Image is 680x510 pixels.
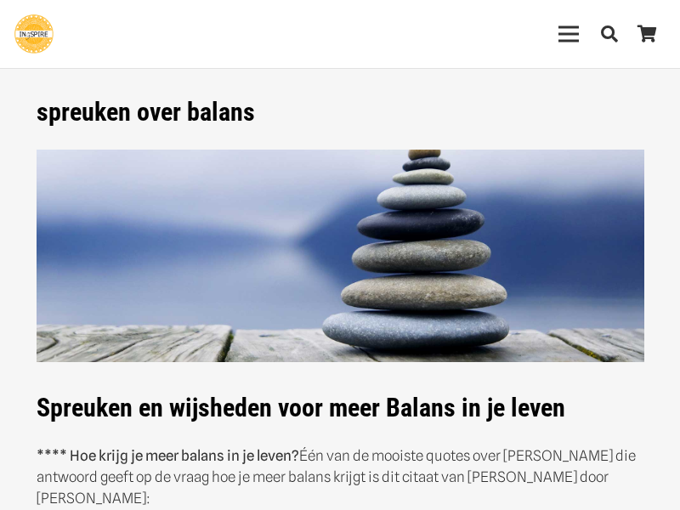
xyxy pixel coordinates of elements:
[547,13,591,55] a: Menu
[14,14,54,54] a: Ingspire - het zingevingsplatform met de mooiste spreuken en gouden inzichten over het leven
[37,97,644,127] h1: spreuken over balans
[37,150,644,363] img: De mooiste spreuken over Balans en innerlijke rust - citaten van Ingspire
[591,14,628,54] a: Zoeken
[37,447,299,464] strong: **** Hoe krijg je meer balans in je leven?
[37,445,644,509] p: Één van de mooiste quotes over [PERSON_NAME] die antwoord geeft op de vraag hoe je meer balans kr...
[37,393,565,422] strong: Spreuken en wijsheden voor meer Balans in je leven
